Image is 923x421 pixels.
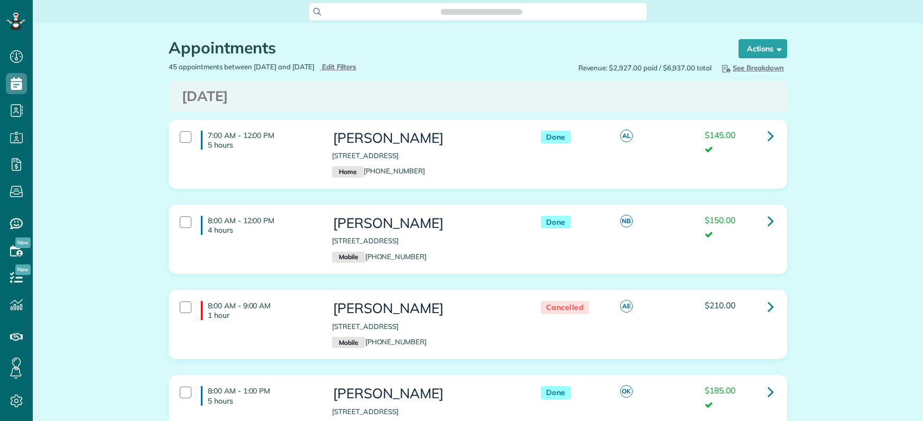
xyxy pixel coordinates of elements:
span: New [15,264,31,275]
h4: 8:00 AM - 9:00 AM [201,301,316,320]
span: Revenue: $2,927.00 paid / $6,937.00 total [578,63,712,73]
span: Edit Filters [322,62,356,71]
span: Done [541,131,571,144]
a: Mobile[PHONE_NUMBER] [332,337,427,346]
a: Edit Filters [320,62,356,71]
a: Home[PHONE_NUMBER] [332,167,425,175]
span: Done [541,216,571,229]
button: See Breakdown [717,62,787,74]
span: $185.00 [705,385,735,396]
h4: 7:00 AM - 12:00 PM [201,131,316,150]
a: Mobile[PHONE_NUMBER] [332,252,427,261]
span: NB [620,215,633,227]
p: [STREET_ADDRESS] [332,151,519,161]
span: $210.00 [705,300,735,310]
p: 5 hours [208,140,316,150]
span: $150.00 [705,215,735,225]
small: Mobile [332,252,365,263]
span: See Breakdown [720,63,784,72]
span: Search ZenMaid… [451,6,511,17]
span: AL [620,130,633,142]
span: $145.00 [705,130,735,140]
span: New [15,237,31,248]
p: [STREET_ADDRESS] [332,407,519,417]
h3: [PERSON_NAME] [332,386,519,401]
h3: [PERSON_NAME] [332,301,519,316]
h4: 8:00 AM - 1:00 PM [201,386,316,405]
p: [STREET_ADDRESS] [332,236,519,246]
p: 4 hours [208,225,316,235]
h3: [PERSON_NAME] [332,216,519,231]
span: AE [620,300,633,313]
h4: 8:00 AM - 12:00 PM [201,216,316,235]
h3: [PERSON_NAME] [332,131,519,146]
button: Actions [739,39,787,58]
span: Done [541,386,571,399]
h1: Appointments [169,39,718,57]
small: Home [332,166,363,178]
p: [STREET_ADDRESS] [332,322,519,332]
p: 1 hour [208,310,316,320]
small: Mobile [332,337,365,349]
div: 45 appointments between [DATE] and [DATE] [161,62,478,72]
span: OK [620,385,633,398]
p: 5 hours [208,396,316,406]
span: Cancelled [541,301,589,314]
h3: [DATE] [182,89,774,104]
